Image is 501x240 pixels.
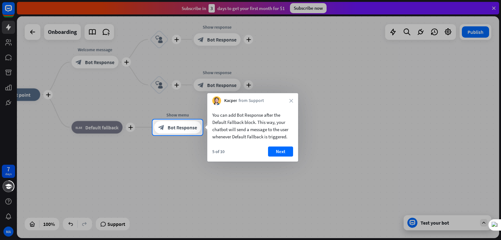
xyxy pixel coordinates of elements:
span: Bot Response [168,124,197,131]
button: Open LiveChat chat widget [5,3,24,21]
i: block_bot_response [158,124,164,131]
div: You can add Bot Response after the Default Fallback block. This way, your chatbot will send a mes... [212,111,293,140]
i: close [289,99,293,103]
span: Kacper [224,98,237,104]
span: from Support [239,98,264,104]
div: 5 of 10 [212,149,225,154]
button: Next [268,147,293,157]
